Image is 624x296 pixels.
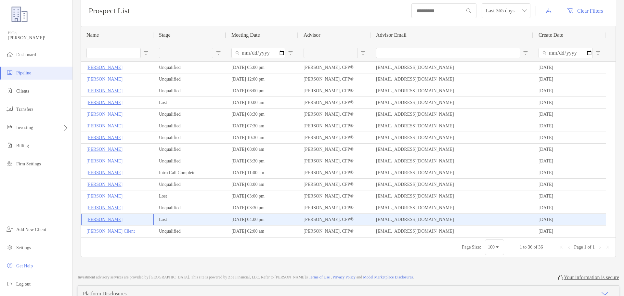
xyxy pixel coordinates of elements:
[304,32,320,38] span: Advisor
[86,63,123,71] a: [PERSON_NAME]
[371,179,533,190] div: [EMAIL_ADDRESS][DOMAIN_NAME]
[226,144,298,155] div: [DATE] 08:00 am
[298,109,371,120] div: [PERSON_NAME], CFP®
[16,107,33,112] span: Transfers
[86,110,123,118] a: [PERSON_NAME]
[371,155,533,167] div: [EMAIL_ADDRESS][DOMAIN_NAME]
[533,132,606,143] div: [DATE]
[154,132,226,143] div: Unqualified
[154,155,226,167] div: Unqualified
[231,32,260,38] span: Meeting Date
[86,215,123,224] p: [PERSON_NAME]
[486,4,526,18] span: Last 365 days
[288,50,293,56] button: Open Filter Menu
[154,109,226,120] div: Unqualified
[86,122,123,130] a: [PERSON_NAME]
[298,167,371,178] div: [PERSON_NAME], CFP®
[86,145,123,153] a: [PERSON_NAME]
[533,109,606,120] div: [DATE]
[226,109,298,120] div: [DATE] 08:30 pm
[231,48,285,58] input: Meeting Date Filter Input
[226,214,298,225] div: [DATE] 04:00 pm
[360,50,366,56] button: Open Filter Menu
[533,245,537,250] span: of
[16,71,31,75] span: Pipeline
[533,167,606,178] div: [DATE]
[564,274,619,280] p: Your information is secure
[371,214,533,225] div: [EMAIL_ADDRESS][DOMAIN_NAME]
[6,141,14,149] img: billing icon
[86,134,123,142] p: [PERSON_NAME]
[86,32,99,38] span: Name
[298,190,371,202] div: [PERSON_NAME], CFP®
[226,132,298,143] div: [DATE] 10:30 am
[154,97,226,108] div: Lost
[6,280,14,288] img: logout icon
[376,32,407,38] span: Advisor Email
[597,245,603,250] div: Next Page
[86,98,123,107] a: [PERSON_NAME]
[16,52,36,57] span: Dashboard
[89,6,130,15] h3: Prospect List
[371,62,533,73] div: [EMAIL_ADDRESS][DOMAIN_NAME]
[16,227,46,232] span: Add New Client
[86,180,123,188] a: [PERSON_NAME]
[6,69,14,76] img: pipeline icon
[6,87,14,95] img: clients icon
[298,202,371,213] div: [PERSON_NAME], CFP®
[371,144,533,155] div: [EMAIL_ADDRESS][DOMAIN_NAME]
[533,85,606,97] div: [DATE]
[462,245,481,250] div: Page Size:
[16,143,29,148] span: Billing
[533,144,606,155] div: [DATE]
[533,97,606,108] div: [DATE]
[371,97,533,108] div: [EMAIL_ADDRESS][DOMAIN_NAME]
[333,275,356,279] a: Privacy Policy
[154,120,226,132] div: Unqualified
[86,157,123,165] p: [PERSON_NAME]
[371,85,533,97] div: [EMAIL_ADDRESS][DOMAIN_NAME]
[226,120,298,132] div: [DATE] 07:30 am
[523,245,527,250] span: to
[309,275,330,279] a: Terms of Use
[226,225,298,237] div: [DATE] 02:00 am
[6,50,14,58] img: dashboard icon
[584,245,586,250] span: 1
[539,48,593,58] input: Create Date Filter Input
[86,169,123,177] a: [PERSON_NAME]
[533,214,606,225] div: [DATE]
[533,155,606,167] div: [DATE]
[226,73,298,85] div: [DATE] 12:00 pm
[539,32,563,38] span: Create Date
[78,275,414,280] p: Investment advisory services are provided by [GEOGRAPHIC_DATA] . This site is powered by Zoe Fina...
[16,282,31,287] span: Log out
[562,4,608,18] button: Clear Filters
[6,160,14,167] img: firm-settings icon
[226,155,298,167] div: [DATE] 03:30 pm
[86,75,123,83] p: [PERSON_NAME]
[485,239,504,255] div: Page Size
[533,62,606,73] div: [DATE]
[298,120,371,132] div: [PERSON_NAME], CFP®
[216,50,221,56] button: Open Filter Menu
[86,204,123,212] p: [PERSON_NAME]
[298,97,371,108] div: [PERSON_NAME], CFP®
[226,179,298,190] div: [DATE] 08:00 am
[154,214,226,225] div: Lost
[154,190,226,202] div: Lost
[86,48,141,58] input: Name Filter Input
[363,275,413,279] a: Model Marketplace Disclosures
[226,190,298,202] div: [DATE] 03:00 pm
[143,50,149,56] button: Open Filter Menu
[376,48,520,58] input: Advisor Email Filter Input
[371,109,533,120] div: [EMAIL_ADDRESS][DOMAIN_NAME]
[371,73,533,85] div: [EMAIL_ADDRESS][DOMAIN_NAME]
[539,245,543,250] span: 36
[154,85,226,97] div: Unqualified
[86,192,123,200] a: [PERSON_NAME]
